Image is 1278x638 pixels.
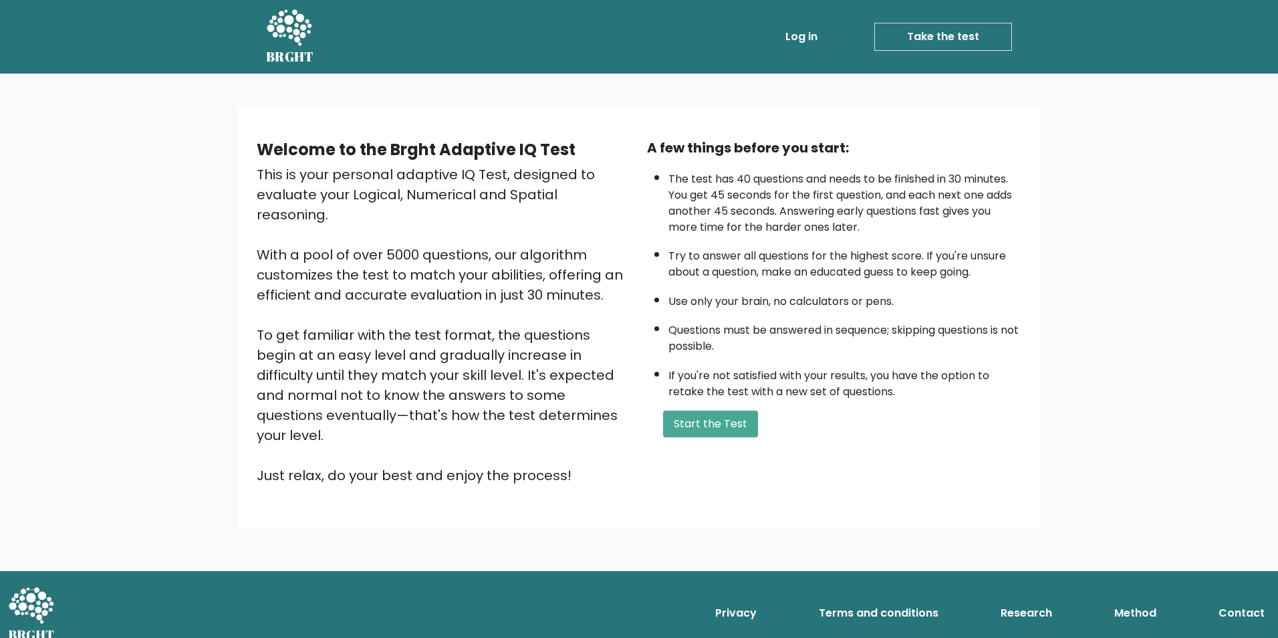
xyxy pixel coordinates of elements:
[1109,600,1162,627] a: Method
[266,49,314,65] h5: BRGHT
[668,361,1021,400] li: If you're not satisfied with your results, you have the option to retake the test with a new set ...
[266,5,314,68] a: BRGHT
[257,138,576,161] b: Welcome to the Brght Adaptive IQ Test
[1213,600,1270,627] a: Contact
[995,600,1057,627] a: Research
[780,23,823,50] a: Log in
[668,316,1021,354] li: Questions must be answered in sequence; skipping questions is not possible.
[813,600,944,627] a: Terms and conditions
[668,165,1021,235] li: The test has 40 questions and needs to be finished in 30 minutes. You get 45 seconds for the firs...
[663,411,758,437] button: Start the Test
[257,165,631,486] div: This is your personal adaptive IQ Test, designed to evaluate your Logical, Numerical and Spatial ...
[710,600,762,627] a: Privacy
[647,138,1021,158] div: A few things before you start:
[668,287,1021,310] li: Use only your brain, no calculators or pens.
[668,241,1021,280] li: Try to answer all questions for the highest score. If you're unsure about a question, make an edu...
[874,23,1012,51] a: Take the test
